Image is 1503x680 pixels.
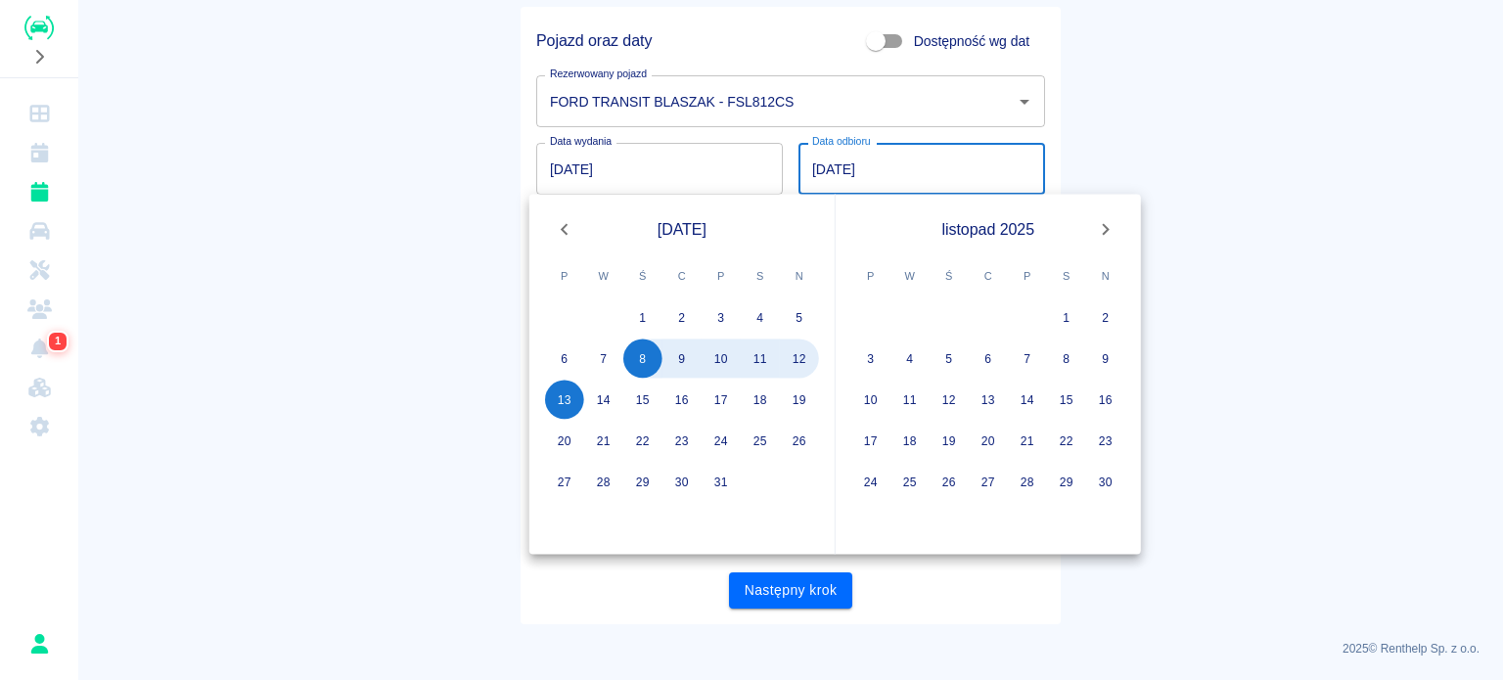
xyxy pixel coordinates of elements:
span: [DATE] [658,217,706,242]
button: 14 [1008,381,1047,420]
button: 9 [1086,340,1125,379]
button: 15 [1047,381,1086,420]
a: Powiadomienia [8,329,70,368]
a: Flota [8,211,70,250]
button: Otwórz [1011,88,1038,115]
a: Serwisy [8,250,70,290]
button: 24 [851,463,890,502]
button: 29 [623,463,662,502]
input: DD.MM.YYYY [798,143,1045,195]
span: niedziela [782,256,817,295]
p: 2025 © Renthelp Sp. z o.o. [102,640,1480,657]
span: środa [625,256,660,295]
button: 12 [930,381,969,420]
button: 23 [1086,422,1125,461]
button: 22 [1047,422,1086,461]
button: 3 [851,340,890,379]
span: środa [932,256,967,295]
button: 14 [584,381,623,420]
label: Data wydania [550,134,612,149]
span: piątek [704,256,739,295]
button: 19 [930,422,969,461]
button: 6 [969,340,1008,379]
a: Kalendarz [8,133,70,172]
button: 13 [969,381,1008,420]
button: 26 [780,422,819,461]
span: listopad 2025 [942,217,1035,242]
button: 7 [584,340,623,379]
button: 19 [780,381,819,420]
span: poniedziałek [853,256,888,295]
button: 27 [545,463,584,502]
span: czwartek [971,256,1006,295]
span: poniedziałek [547,256,582,295]
button: Następny krok [729,572,853,609]
button: 8 [1047,340,1086,379]
button: 12 [780,340,819,379]
button: 26 [930,463,969,502]
a: Widget WWW [8,368,70,407]
span: Dostępność wg dat [914,31,1029,52]
a: Rezerwacje [8,172,70,211]
button: 18 [741,381,780,420]
button: 7 [1008,340,1047,379]
button: 25 [741,422,780,461]
button: 25 [890,463,930,502]
button: 20 [969,422,1008,461]
button: 15 [623,381,662,420]
button: 4 [741,298,780,338]
button: 24 [702,422,741,461]
button: 28 [1008,463,1047,502]
button: 27 [969,463,1008,502]
button: 23 [662,422,702,461]
button: 11 [890,381,930,420]
span: 1 [51,332,65,351]
a: Ustawienia [8,407,70,446]
button: 2 [662,298,702,338]
button: Rafał Płaza [19,623,60,664]
button: 5 [930,340,969,379]
label: Data odbioru [812,134,871,149]
button: 9 [662,340,702,379]
button: Rozwiń nawigację [24,44,54,69]
button: 16 [662,381,702,420]
label: Rezerwowany pojazd [550,67,647,81]
span: sobota [1049,256,1084,295]
a: Dashboard [8,94,70,133]
span: sobota [743,256,778,295]
button: 11 [741,340,780,379]
button: 21 [1008,422,1047,461]
button: 8 [623,340,662,379]
button: 3 [702,298,741,338]
span: wtorek [892,256,928,295]
button: 17 [851,422,890,461]
button: 4 [890,340,930,379]
button: 5 [780,298,819,338]
h5: Pojazd oraz daty [536,31,652,51]
button: Previous month [545,209,584,249]
input: DD.MM.YYYY [536,143,783,195]
button: 6 [545,340,584,379]
button: 30 [662,463,702,502]
span: niedziela [1088,256,1123,295]
button: 28 [584,463,623,502]
button: 18 [890,422,930,461]
button: 17 [702,381,741,420]
button: 30 [1086,463,1125,502]
button: Next month [1086,209,1125,249]
button: 20 [545,422,584,461]
button: 10 [702,340,741,379]
span: czwartek [664,256,700,295]
span: piątek [1010,256,1045,295]
button: 1 [1047,298,1086,338]
button: 21 [584,422,623,461]
button: 10 [851,381,890,420]
img: Renthelp [24,16,54,40]
button: 2 [1086,298,1125,338]
button: 22 [623,422,662,461]
a: Klienci [8,290,70,329]
button: 31 [702,463,741,502]
span: wtorek [586,256,621,295]
button: 29 [1047,463,1086,502]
